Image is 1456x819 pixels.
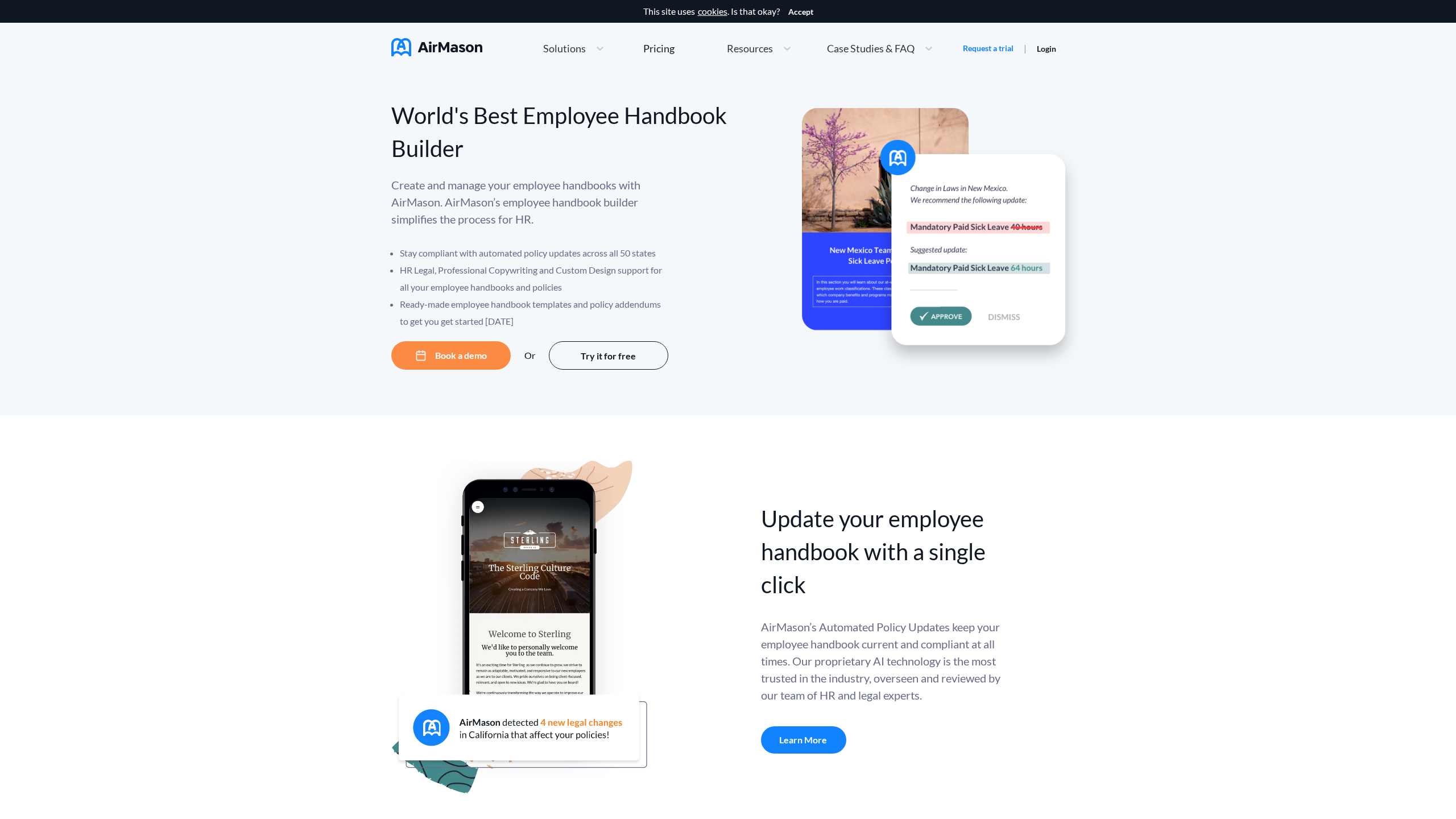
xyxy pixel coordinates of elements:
a: Login [1037,44,1056,53]
div: Pricing [643,43,675,53]
span: Case Studies & FAQ [827,43,915,53]
img: handbook apu [391,461,647,793]
p: Create and manage your employee handbooks with AirMason. AirMason’s employee handbook builder sim... [391,176,670,227]
a: Request a trial [963,43,1014,54]
span: Solutions [543,43,586,53]
div: World's Best Employee Handbook Builder [391,99,729,165]
li: Stay compliant with automated policy updates across all 50 states [400,245,670,262]
a: Learn More [761,726,846,754]
button: Accept cookies [788,7,813,16]
img: AirMason Logo [391,38,482,56]
div: Update your employee handbook with a single click [761,502,1003,601]
a: cookies [698,6,727,16]
li: HR Legal, Professional Copywriting and Custom Design support for all your employee handbooks and ... [400,262,670,296]
span: | [1024,43,1027,53]
img: hero-banner [802,108,1081,369]
span: Resources [727,43,773,53]
div: AirMason’s Automated Policy Updates keep your employee handbook current and compliant at all time... [761,618,1003,704]
button: Book a demo [391,341,511,370]
li: Ready-made employee handbook templates and policy addendums to get you get started [DATE] [400,296,670,330]
button: Try it for free [549,341,668,370]
a: Pricing [643,38,675,59]
div: Or [524,350,535,361]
